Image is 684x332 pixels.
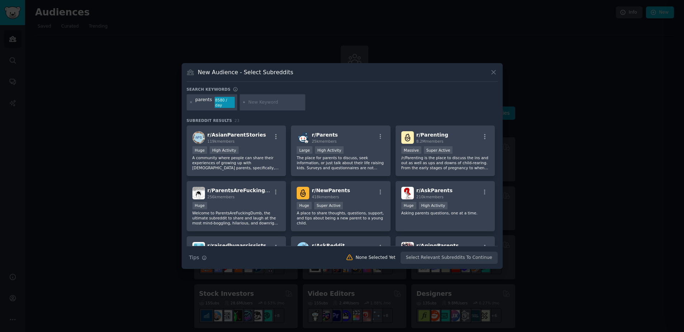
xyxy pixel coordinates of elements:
div: Huge [297,202,312,209]
img: AskReddit [297,242,309,255]
img: ParentsAreFuckingDumb [192,187,205,199]
img: NewParents [297,187,309,199]
h3: Search keywords [187,87,231,92]
div: High Activity [210,146,239,154]
span: r/ AsianParentStories [207,132,266,138]
img: AsianParentStories [192,131,205,144]
button: Tips [187,251,209,264]
span: Subreddit Results [187,118,232,123]
span: 418k members [312,195,339,199]
img: Parenting [401,131,414,144]
span: r/ AskReddit [312,243,345,248]
span: r/ Parenting [416,132,448,138]
div: Super Active [314,202,343,209]
div: Huge [401,202,416,209]
p: The place for parents to discuss, seek information, or just talk about their life raising kids. S... [297,155,385,170]
img: raisedbynarcissists [192,242,205,255]
span: r/ Parents [312,132,338,138]
span: 210k members [416,195,444,199]
span: r/ raisedbynarcissists [207,243,266,248]
span: 8.2M members [416,139,444,143]
p: /r/Parenting is the place to discuss the ins and out as well as ups and downs of child-rearing. F... [401,155,489,170]
span: 256k members [207,195,235,199]
span: 119k members [207,139,235,143]
span: 25k members [312,139,336,143]
p: Asking parents questions, one at a time. [401,210,489,215]
div: parents [195,97,212,108]
div: Huge [192,146,207,154]
p: A place to share thoughts, questions, support, and tips about being a new parent to a young child. [297,210,385,226]
img: Parents [297,131,309,144]
img: AgingParents [401,242,414,255]
p: A community where people can share their experiences of growing up with [DEMOGRAPHIC_DATA] parent... [192,155,281,170]
h3: New Audience - Select Subreddits [198,68,293,76]
div: Large [297,146,312,154]
span: 23 [235,118,240,123]
div: None Selected Yet [356,255,396,261]
input: New Keyword [248,99,303,106]
span: r/ AskParents [416,188,453,193]
div: High Activity [419,202,448,209]
div: Super Active [424,146,453,154]
img: AskParents [401,187,414,199]
div: Huge [192,202,207,209]
p: Welcome to ParentsAreFuckingDumb, the ultimate subreddit to share and laugh at the most mind-bogg... [192,210,281,226]
div: 8580 / day [215,97,235,108]
span: r/ NewParents [312,188,350,193]
div: Massive [401,146,421,154]
span: r/ AgingParents [416,243,459,248]
div: High Activity [315,146,344,154]
span: Tips [189,254,199,261]
span: r/ ParentsAreFuckingDumb [207,188,282,193]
